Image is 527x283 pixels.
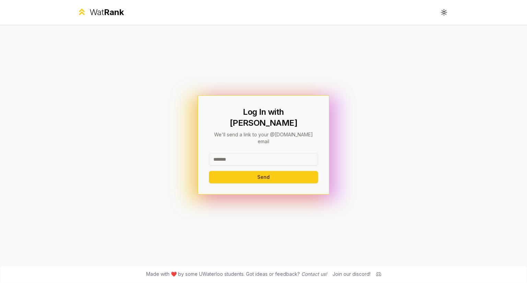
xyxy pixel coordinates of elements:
h1: Log In with [PERSON_NAME] [209,107,318,128]
button: Send [209,171,318,183]
span: Made with ❤️ by some UWaterloo students. Got ideas or feedback? [146,271,327,278]
div: Wat [90,7,124,18]
a: Contact us! [301,271,327,277]
p: We'll send a link to your @[DOMAIN_NAME] email [209,131,318,145]
a: WatRank [77,7,124,18]
div: Join our discord! [332,271,371,278]
span: Rank [104,7,124,17]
